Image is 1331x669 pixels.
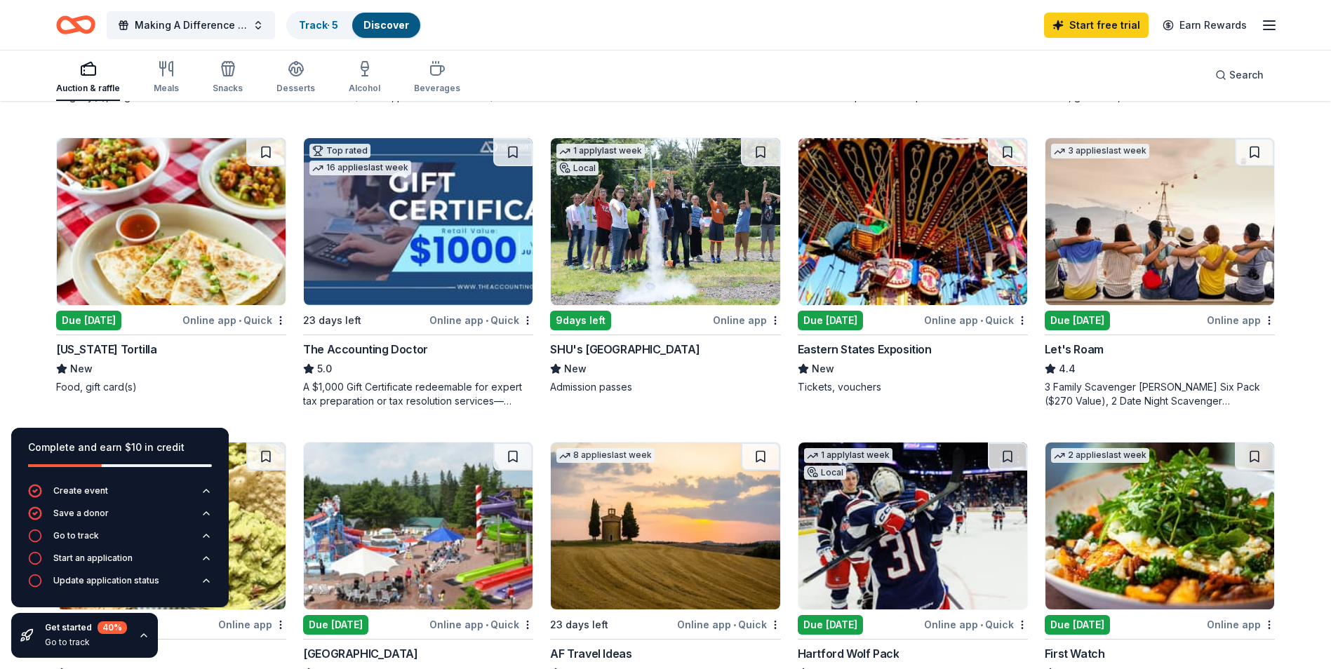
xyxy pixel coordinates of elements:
[303,137,533,408] a: Image for The Accounting DoctorTop rated16 applieslast week23 days leftOnline app•QuickThe Accoun...
[53,575,159,586] div: Update application status
[56,55,120,101] button: Auction & raffle
[303,645,417,662] div: [GEOGRAPHIC_DATA]
[550,311,611,330] div: 9 days left
[550,645,631,662] div: AF Travel Ideas
[1045,442,1274,609] img: Image for First Watch
[349,83,380,94] div: Alcohol
[1154,13,1255,38] a: Earn Rewards
[550,341,700,358] div: SHU's [GEOGRAPHIC_DATA]
[56,8,95,41] a: Home
[363,19,409,31] a: Discover
[1229,67,1264,83] span: Search
[812,360,834,377] span: New
[980,315,983,326] span: •
[429,311,533,329] div: Online app Quick
[980,619,983,630] span: •
[28,506,212,529] button: Save a donor
[1207,311,1275,329] div: Online app
[798,311,863,330] div: Due [DATE]
[276,55,315,101] button: Desserts
[486,619,488,630] span: •
[798,442,1027,609] img: Image for Hartford Wolf Pack
[309,161,411,175] div: 16 applies last week
[1045,311,1110,330] div: Due [DATE]
[303,341,428,358] div: The Accounting Doctor
[798,138,1027,305] img: Image for Eastern States Exposition
[414,55,460,101] button: Beverages
[154,83,179,94] div: Meals
[303,615,368,635] div: Due [DATE]
[486,315,488,326] span: •
[414,83,460,94] div: Beverages
[53,485,108,496] div: Create event
[1051,144,1149,158] div: 3 applies last week
[53,553,133,564] div: Start an application
[45,637,127,648] div: Go to track
[107,11,275,39] button: Making A Difference Gala
[304,442,533,609] img: Image for Santa's Village
[551,138,780,305] img: Image for SHU's Discovery Science Center & Planetarium
[98,621,127,634] div: 40 %
[677,616,781,633] div: Online app Quick
[798,380,1028,394] div: Tickets, vouchers
[564,360,587,377] span: New
[556,161,598,175] div: Local
[798,615,863,635] div: Due [DATE]
[28,484,212,506] button: Create event
[1204,61,1275,89] button: Search
[550,137,780,394] a: Image for SHU's Discovery Science Center & Planetarium1 applylast weekLocal9days leftOnline appSH...
[57,138,286,305] img: Image for California Tortilla
[1044,13,1149,38] a: Start free trial
[53,508,109,519] div: Save a donor
[1045,380,1275,408] div: 3 Family Scavenger [PERSON_NAME] Six Pack ($270 Value), 2 Date Night Scavenger [PERSON_NAME] Two ...
[56,137,286,394] a: Image for California TortillaDue [DATE]Online app•Quick[US_STATE] TortillaNewFood, gift card(s)
[218,616,286,633] div: Online app
[45,621,127,634] div: Get started
[70,360,93,377] span: New
[154,55,179,101] button: Meals
[713,311,781,329] div: Online app
[349,55,380,101] button: Alcohol
[550,616,608,633] div: 23 days left
[551,442,780,609] img: Image for AF Travel Ideas
[798,645,899,662] div: Hartford Wolf Pack
[182,311,286,329] div: Online app Quick
[276,83,315,94] div: Desserts
[303,312,361,329] div: 23 days left
[804,448,892,463] div: 1 apply last week
[239,315,241,326] span: •
[213,55,243,101] button: Snacks
[556,448,655,463] div: 8 applies last week
[304,138,533,305] img: Image for The Accounting Doctor
[1045,137,1275,408] a: Image for Let's Roam3 applieslast weekDue [DATE]Online appLet's Roam4.43 Family Scavenger [PERSON...
[1045,341,1104,358] div: Let's Roam
[733,619,736,630] span: •
[556,144,645,158] div: 1 apply last week
[28,551,212,574] button: Start an application
[303,380,533,408] div: A $1,000 Gift Certificate redeemable for expert tax preparation or tax resolution services—recipi...
[1045,615,1110,635] div: Due [DATE]
[309,144,370,158] div: Top rated
[1045,138,1274,305] img: Image for Let's Roam
[56,311,121,330] div: Due [DATE]
[1207,616,1275,633] div: Online app
[56,380,286,394] div: Food, gift card(s)
[1045,645,1105,662] div: First Watch
[1059,360,1076,377] span: 4.4
[924,616,1028,633] div: Online app Quick
[798,341,932,358] div: Eastern States Exposition
[550,380,780,394] div: Admission passes
[804,466,846,480] div: Local
[317,360,332,377] span: 5.0
[299,19,338,31] a: Track· 5
[56,341,156,358] div: [US_STATE] Tortilla
[28,439,212,456] div: Complete and earn $10 in credit
[924,311,1028,329] div: Online app Quick
[28,574,212,596] button: Update application status
[213,83,243,94] div: Snacks
[56,83,120,94] div: Auction & raffle
[1051,448,1149,463] div: 2 applies last week
[286,11,422,39] button: Track· 5Discover
[28,529,212,551] button: Go to track
[53,530,99,541] div: Go to track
